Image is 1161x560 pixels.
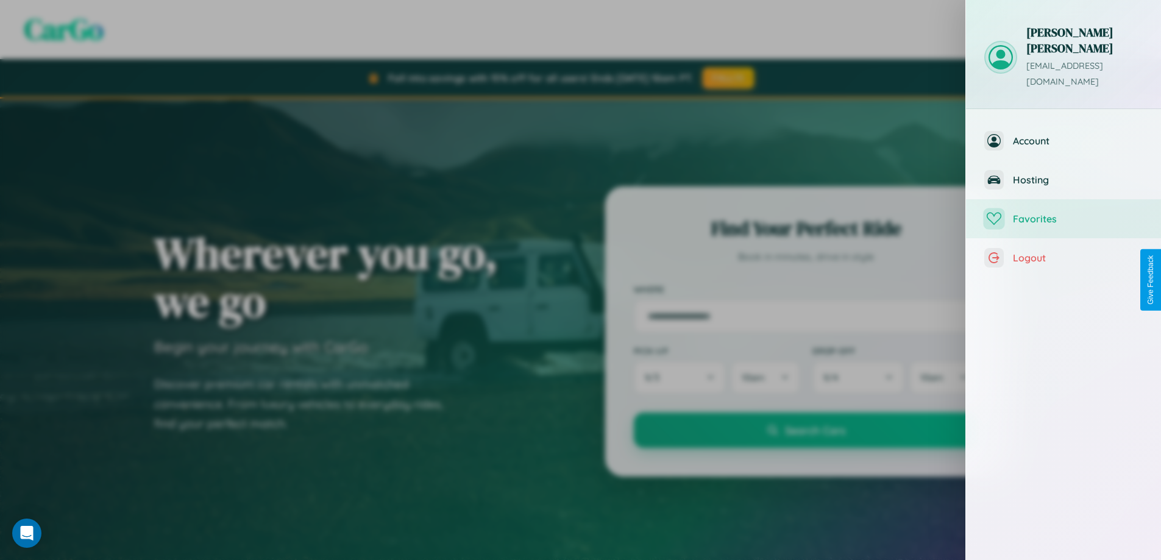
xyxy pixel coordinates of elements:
button: Account [966,121,1161,160]
p: [EMAIL_ADDRESS][DOMAIN_NAME] [1026,58,1143,90]
h3: [PERSON_NAME] [PERSON_NAME] [1026,24,1143,56]
button: Hosting [966,160,1161,199]
div: Open Intercom Messenger [12,519,41,548]
button: Favorites [966,199,1161,238]
span: Logout [1013,252,1143,264]
button: Logout [966,238,1161,277]
span: Favorites [1013,213,1143,225]
span: Hosting [1013,174,1143,186]
div: Give Feedback [1146,255,1155,305]
span: Account [1013,135,1143,147]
